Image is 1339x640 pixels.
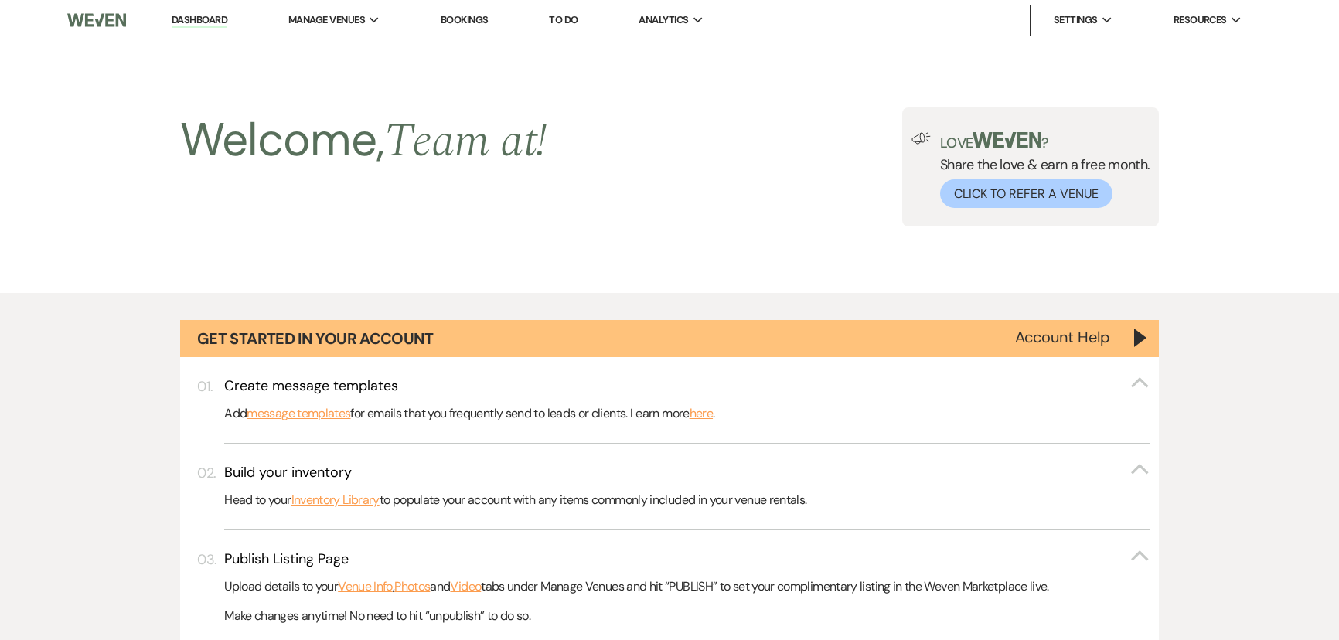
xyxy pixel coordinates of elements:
span: Manage Venues [288,12,365,28]
span: Settings [1054,12,1098,28]
h3: Create message templates [224,376,398,396]
img: loud-speaker-illustration.svg [911,132,931,145]
a: Inventory Library [291,490,380,510]
button: Account Help [1015,329,1110,345]
a: message templates [247,403,350,424]
p: Make changes anytime! No need to hit “unpublish” to do so. [224,606,1150,626]
button: Publish Listing Page [224,550,1150,569]
img: weven-logo-green.svg [973,132,1041,148]
a: Venue Info [338,577,393,597]
p: Love ? [940,132,1150,150]
a: Photos [394,577,430,597]
p: Add for emails that you frequently send to leads or clients. Learn more . [224,403,1150,424]
button: Click to Refer a Venue [940,179,1112,208]
a: Dashboard [172,13,227,28]
a: To Do [549,13,578,26]
a: Bookings [441,13,489,26]
h3: Publish Listing Page [224,550,349,569]
span: Resources [1174,12,1227,28]
h3: Build your inventory [224,463,352,482]
button: Create message templates [224,376,1150,396]
img: Weven Logo [67,4,126,36]
div: Share the love & earn a free month. [931,132,1150,208]
span: Team at ! [384,106,547,177]
a: Video [450,577,481,597]
span: Analytics [639,12,688,28]
h2: Welcome, [180,107,547,174]
p: Upload details to your , and tabs under Manage Venues and hit “PUBLISH” to set your complimentary... [224,577,1150,597]
h1: Get Started in Your Account [197,328,434,349]
p: Head to your to populate your account with any items commonly included in your venue rentals. [224,490,1150,510]
a: here [690,403,713,424]
button: Build your inventory [224,463,1150,482]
